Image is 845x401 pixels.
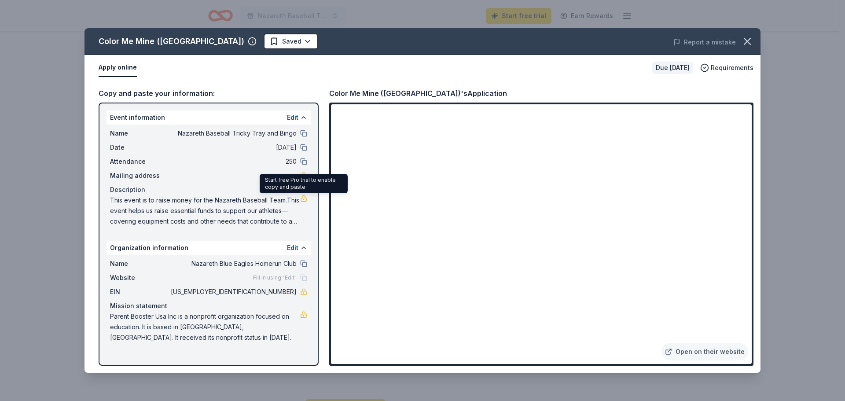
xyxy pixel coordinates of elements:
[169,287,297,297] span: [US_EMPLOYER_IDENTIFICATION_NUMBER]
[282,36,301,47] span: Saved
[110,170,169,181] span: Mailing address
[673,37,736,48] button: Report a mistake
[107,110,311,125] div: Event information
[711,63,753,73] span: Requirements
[110,258,169,269] span: Name
[110,142,169,153] span: Date
[329,88,507,99] div: Color Me Mine ([GEOGRAPHIC_DATA])'s Application
[169,142,297,153] span: [DATE]
[169,156,297,167] span: 250
[652,62,693,74] div: Due [DATE]
[110,128,169,139] span: Name
[169,128,297,139] span: Nazareth Baseball Tricky Tray and Bingo
[110,156,169,167] span: Attendance
[287,112,298,123] button: Edit
[110,311,300,343] span: Parent Booster Usa Inc is a nonprofit organization focused on education. It is based in [GEOGRAPH...
[110,184,307,195] div: Description
[99,34,244,48] div: Color Me Mine ([GEOGRAPHIC_DATA])
[107,241,311,255] div: Organization information
[253,274,297,281] span: Fill in using "Edit"
[287,243,298,253] button: Edit
[110,272,169,283] span: Website
[110,287,169,297] span: EIN
[110,195,300,227] span: This event is to raise money for the Nazareth Baseball Team.This event helps us raise essential f...
[110,301,307,311] div: Mission statement
[264,33,318,49] button: Saved
[260,174,348,193] div: Start free Pro trial to enable copy and paste
[99,59,137,77] button: Apply online
[99,88,319,99] div: Copy and paste your information:
[700,63,753,73] button: Requirements
[169,258,297,269] span: Nazareth Blue Eagles Homerun Club
[661,343,748,361] a: Open on their website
